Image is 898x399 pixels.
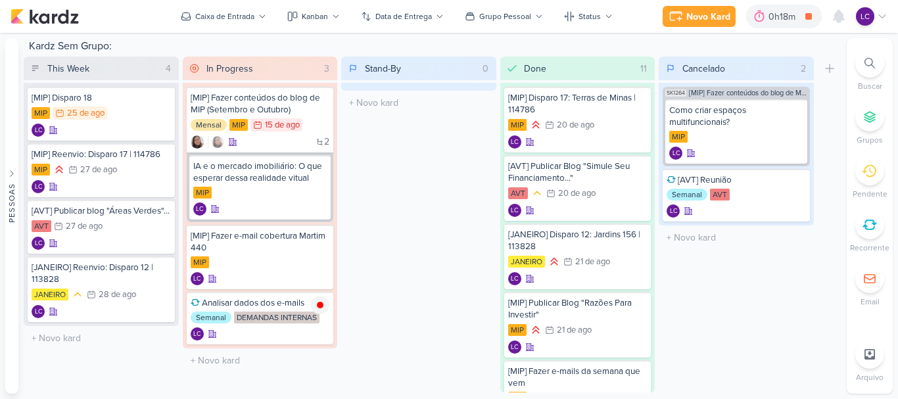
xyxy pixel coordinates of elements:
div: [MIP] Disparo 18 [32,92,171,104]
div: 28 de ago [99,291,136,299]
div: 0 [477,62,494,76]
div: Prioridade Alta [548,255,561,268]
p: LC [35,184,42,191]
div: Pessoas [6,183,18,222]
div: Colaboradores: Sharlene Khoury [208,135,224,149]
div: Laís Costa [508,204,521,217]
div: 11 [635,62,652,76]
div: Laís Costa [508,135,521,149]
div: Laís Costa [856,7,874,26]
div: [MIP] Disparo 17: Terras de Minas | 114786 [508,92,648,116]
p: Grupos [857,134,883,146]
div: Como criar espaços multifuncionais? [669,105,803,128]
div: 27 de ago [80,166,117,174]
div: 27 de ago [66,222,103,231]
div: MIP [508,324,527,336]
div: Laís Costa [32,180,45,193]
div: MIP [191,256,209,268]
img: kardz.app [11,9,79,24]
div: Prioridade Média [71,288,84,301]
div: Semanal [191,312,231,323]
p: Pendente [853,188,887,200]
div: 0h18m [768,10,799,24]
p: LC [196,206,203,213]
div: MIP [193,187,212,199]
img: Sharlene Khoury [211,135,224,149]
div: [AVT] Reunião [667,174,806,186]
div: JANEIRO [508,256,545,268]
div: Criador(a): Laís Costa [508,272,521,285]
div: Prioridade Média [531,187,544,200]
p: LC [511,276,518,283]
div: DEMANDAS INTERNAS [234,312,319,323]
button: Pessoas [5,38,18,394]
div: Criador(a): Laís Costa [508,340,521,354]
div: 4 [160,62,176,76]
div: Laís Costa [667,204,680,218]
p: Email [861,296,880,308]
div: [JANEIRO] Disparo 12: Jardins 156 | 113828 [508,229,648,252]
button: Novo Kard [663,6,736,27]
div: MIP [508,119,527,131]
div: Criador(a): Laís Costa [193,202,206,216]
div: Laís Costa [669,147,682,160]
div: JANEIRO [32,289,68,300]
div: Kardz Sem Grupo: [24,38,841,57]
div: 3 [319,62,335,76]
div: AVT [508,187,528,199]
div: [JANEIRO] Reenvio: Disparo 12 | 113828 [32,262,171,285]
div: Semanal [667,189,707,200]
p: LC [511,208,518,214]
div: [MIP] Fazer e-mail cobertura Martim 440 [191,230,330,254]
div: MIP [32,164,50,176]
p: LC [673,151,680,157]
div: Laís Costa [191,272,204,285]
div: 15 de ago [265,121,300,129]
div: AVT [710,189,730,200]
div: MIP [669,131,688,143]
div: Laís Costa [508,272,521,285]
div: Laís Costa [193,202,206,216]
div: AVT [32,220,51,232]
div: Laís Costa [32,305,45,318]
div: Criador(a): Laís Costa [191,272,204,285]
div: Criador(a): Laís Costa [508,135,521,149]
div: Criador(a): Laís Costa [667,204,680,218]
div: Criador(a): Laís Costa [32,180,45,193]
p: LC [670,208,677,215]
input: + Novo kard [26,329,176,348]
div: [MIP] Reenvio: Disparo 17 | 114786 [32,149,171,160]
p: Recorrente [850,242,889,254]
p: LC [511,139,518,146]
input: + Novo kard [185,351,335,370]
div: MIP [32,107,50,119]
div: [AVT] Publicar Blog "Simule Seu Financiamento..." [508,160,648,184]
div: [MIP] Fazer conteúdos do blog de MIP (Setembro e Outubro) [191,92,330,116]
div: Analisar dados dos e-mails [191,297,330,309]
div: Prioridade Alta [53,163,66,176]
div: Mensal [191,119,227,131]
p: LC [35,241,42,247]
p: LC [861,11,870,22]
input: + Novo kard [661,228,811,247]
div: Laís Costa [508,340,521,354]
div: Criador(a): Laís Costa [32,124,45,137]
p: LC [193,331,201,338]
div: Novo Kard [686,10,730,24]
p: LC [511,344,518,351]
div: Criador(a): Laís Costa [32,237,45,250]
p: Arquivo [856,371,884,383]
div: 2 [795,62,811,76]
div: Criador(a): Sharlene Khoury [191,135,204,149]
img: tracking [311,296,329,314]
p: Buscar [858,80,882,92]
p: LC [35,309,42,316]
div: 20 de ago [557,121,594,129]
div: [MIP] Fazer e-mails da semana que vem [508,365,648,389]
div: 20 de ago [558,189,596,198]
span: 2 [324,137,329,147]
div: Criador(a): Laís Costa [669,147,682,160]
div: Laís Costa [32,237,45,250]
p: LC [35,128,42,134]
p: LC [193,276,201,283]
